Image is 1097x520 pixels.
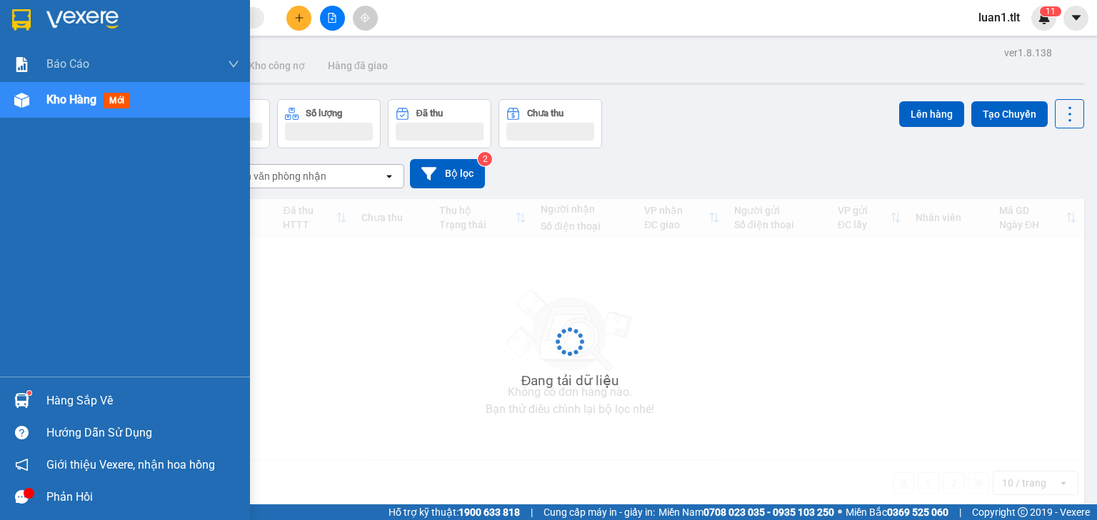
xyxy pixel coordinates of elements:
span: plus [294,13,304,23]
span: question-circle [15,426,29,439]
span: Miền Nam [658,504,834,520]
span: ⚪️ [838,509,842,515]
sup: 1 [27,391,31,395]
img: icon-new-feature [1038,11,1051,24]
div: Chưa thu [527,108,563,118]
span: mới [104,93,130,108]
button: Bộ lọc [410,159,485,188]
span: Cung cấp máy in - giấy in: [544,504,655,520]
span: aim [360,13,370,23]
span: Hỗ trợ kỹ thuật: [389,504,520,520]
span: luan1.tlt [967,9,1031,26]
button: Hàng đã giao [316,49,399,83]
strong: 0369 525 060 [887,506,948,518]
span: copyright [1018,507,1028,517]
span: Kho hàng [46,93,96,106]
img: solution-icon [14,57,29,72]
span: Giới thiệu Vexere, nhận hoa hồng [46,456,215,474]
span: file-add [327,13,337,23]
div: Hàng sắp về [46,390,239,412]
span: down [228,58,239,70]
button: Số lượng [277,99,381,148]
button: Lên hàng [899,101,964,127]
img: warehouse-icon [14,393,29,408]
span: caret-down [1070,11,1083,24]
strong: 0708 023 035 - 0935 103 250 [703,506,834,518]
span: 1 [1046,6,1051,16]
div: Hướng dẫn sử dụng [46,422,239,444]
div: Chọn văn phòng nhận [228,169,326,183]
button: Tạo Chuyến [971,101,1048,127]
div: Số lượng [306,108,342,118]
span: Báo cáo [46,55,89,73]
sup: 2 [478,152,492,166]
strong: 1900 633 818 [459,506,520,518]
sup: 11 [1040,6,1061,16]
button: Chưa thu [499,99,602,148]
button: Kho công nợ [237,49,316,83]
button: plus [286,6,311,31]
div: Đang tải dữ liệu [521,370,619,392]
button: caret-down [1063,6,1088,31]
span: message [15,490,29,504]
div: ver 1.8.138 [1004,45,1052,61]
span: Miền Bắc [846,504,948,520]
span: | [531,504,533,520]
button: aim [353,6,378,31]
button: file-add [320,6,345,31]
button: Đã thu [388,99,491,148]
div: Đã thu [416,108,443,118]
img: logo-vxr [12,9,31,31]
img: warehouse-icon [14,93,29,108]
span: notification [15,458,29,471]
svg: open [384,170,395,182]
span: 1 [1051,6,1056,16]
div: Phản hồi [46,486,239,508]
span: | [959,504,961,520]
